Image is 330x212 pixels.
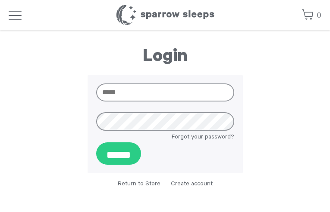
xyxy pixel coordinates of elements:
h1: Login [88,47,243,69]
a: Forgot your password? [172,133,234,142]
a: 0 [302,6,321,25]
a: Create account [171,181,213,188]
a: Return to Store [118,181,160,188]
h1: Sparrow Sleeps [116,4,215,26]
